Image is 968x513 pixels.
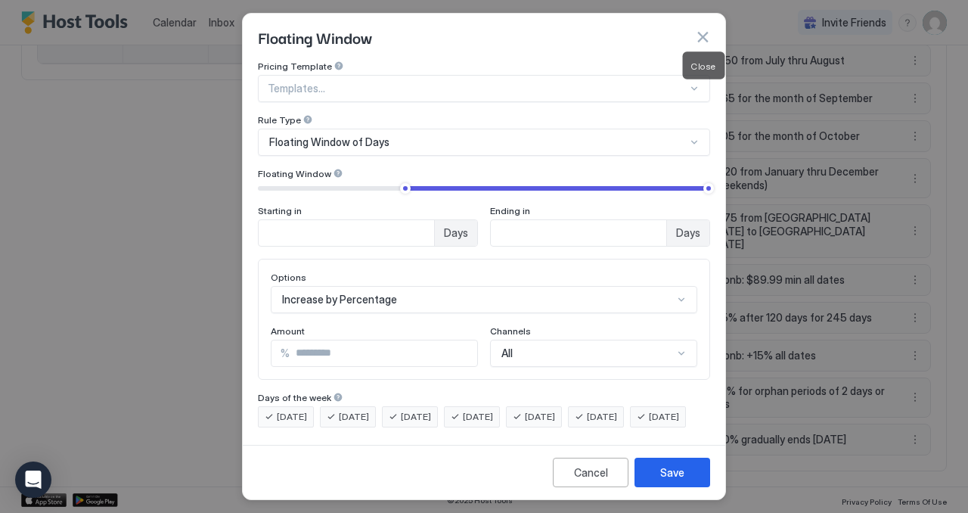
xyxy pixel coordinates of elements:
[258,26,372,48] span: Floating Window
[649,410,679,424] span: [DATE]
[490,205,530,216] span: Ending in
[258,392,331,403] span: Days of the week
[282,293,397,306] span: Increase by Percentage
[676,226,700,240] span: Days
[339,410,369,424] span: [DATE]
[258,61,332,72] span: Pricing Template
[258,114,301,126] span: Rule Type
[525,410,555,424] span: [DATE]
[574,465,608,480] div: Cancel
[269,135,389,149] span: Floating Window of Days
[290,340,477,366] input: Input Field
[491,220,666,246] input: Input Field
[490,325,531,337] span: Channels
[587,410,617,424] span: [DATE]
[281,347,290,360] span: %
[463,410,493,424] span: [DATE]
[634,458,710,487] button: Save
[277,410,307,424] span: [DATE]
[258,168,331,179] span: Floating Window
[401,410,431,424] span: [DATE]
[258,205,302,216] span: Starting in
[660,465,684,480] div: Save
[553,458,628,487] button: Cancel
[271,272,306,283] span: Options
[444,226,468,240] span: Days
[271,325,305,337] span: Amount
[691,61,715,72] span: Close
[259,220,434,246] input: Input Field
[501,347,513,360] span: All
[15,462,51,498] div: Open Intercom Messenger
